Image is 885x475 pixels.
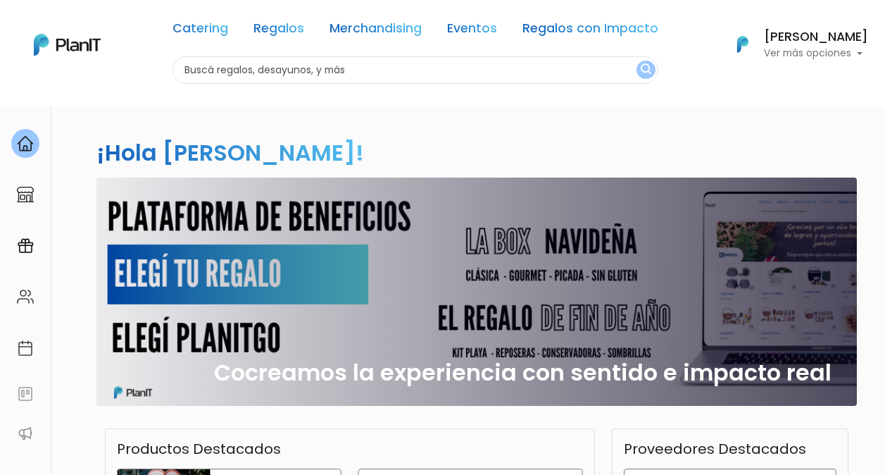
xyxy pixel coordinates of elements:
[172,23,228,39] a: Catering
[719,26,868,63] button: PlanIt Logo [PERSON_NAME] Ver más opciones
[17,385,34,402] img: feedback-78b5a0c8f98aac82b08bfc38622c3050aee476f2c9584af64705fc4e61158814.svg
[17,237,34,254] img: campaigns-02234683943229c281be62815700db0a1741e53638e28bf9629b52c665b00959.svg
[624,440,806,457] h3: Proveedores Destacados
[96,137,364,168] h2: ¡Hola [PERSON_NAME]!
[172,56,658,84] input: Buscá regalos, desayunos, y más
[17,288,34,305] img: people-662611757002400ad9ed0e3c099ab2801c6687ba6c219adb57efc949bc21e19d.svg
[253,23,304,39] a: Regalos
[17,425,34,442] img: partners-52edf745621dab592f3b2c58e3bca9d71375a7ef29c3b500c9f145b62cc070d4.svg
[17,135,34,152] img: home-e721727adea9d79c4d83392d1f703f7f8bce08238fde08b1acbfd93340b81755.svg
[117,440,281,457] h3: Productos Destacados
[214,359,831,386] h2: Cocreamos la experiencia con sentido e impacto real
[522,23,658,39] a: Regalos con Impacto
[17,186,34,203] img: marketplace-4ceaa7011d94191e9ded77b95e3339b90024bf715f7c57f8cf31f2d8c509eaba.svg
[17,340,34,357] img: calendar-87d922413cdce8b2cf7b7f5f62616a5cf9e4887200fb71536465627b3292af00.svg
[447,23,497,39] a: Eventos
[329,23,422,39] a: Merchandising
[764,49,868,58] p: Ver más opciones
[641,63,651,77] img: search_button-432b6d5273f82d61273b3651a40e1bd1b912527efae98b1b7a1b2c0702e16a8d.svg
[727,29,758,60] img: PlanIt Logo
[764,31,868,44] h6: [PERSON_NAME]
[34,34,101,56] img: PlanIt Logo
